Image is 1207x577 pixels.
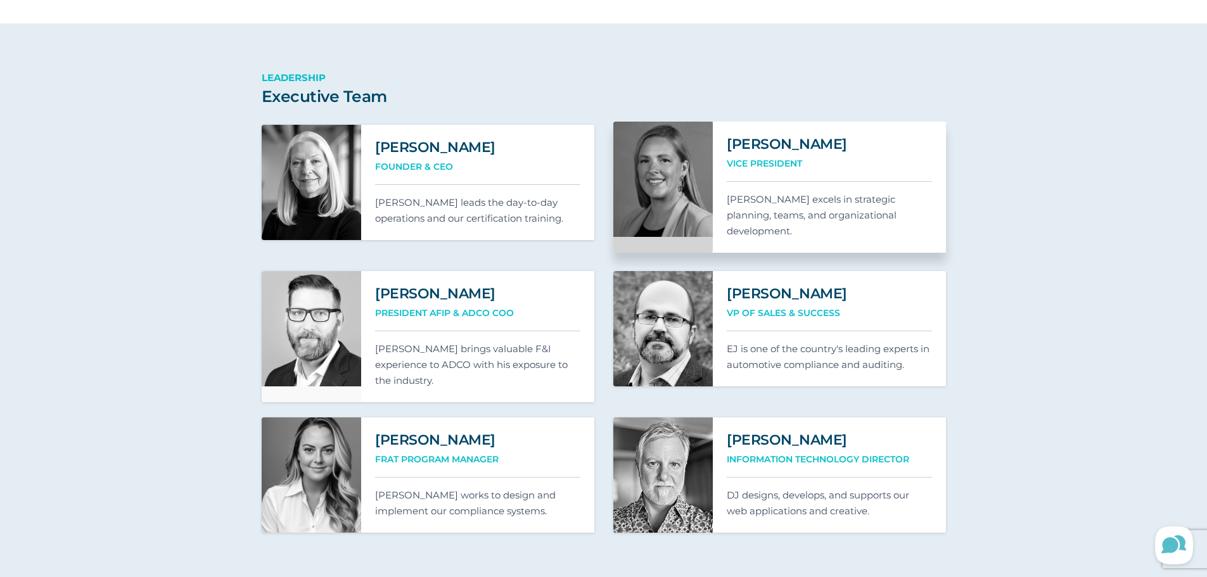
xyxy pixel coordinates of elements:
div: Information Technology Director [727,452,932,478]
p: [PERSON_NAME] works to design and implement our compliance systems. [375,487,580,519]
h2: Executive Team [262,87,477,106]
p: Leadership [262,70,477,86]
div: VP of Sales & Success [727,305,932,331]
h2: [PERSON_NAME] [375,285,580,302]
h2: [PERSON_NAME] [727,136,932,153]
div: President AFIP & ADCO COO [375,305,580,331]
p: DJ designs, develops, and supports our web applications and creative. [727,487,932,519]
div: FRAT Program Manager [375,452,580,478]
h2: [PERSON_NAME] [375,431,580,448]
div: Founder & CEO [375,159,580,185]
p: [PERSON_NAME] excels in strategic planning, teams, and organizational development. [727,191,932,239]
p: [PERSON_NAME] brings valuable F&I experience to ADCO with his exposure to the industry. [375,341,580,388]
iframe: Lucky Orange Messenger [1144,514,1207,577]
h2: [PERSON_NAME] [375,139,580,156]
h2: [PERSON_NAME] [727,285,932,302]
div: Vice President [727,156,932,182]
p: EJ is one of the country's leading experts in automotive compliance and auditing. [727,341,932,372]
h2: [PERSON_NAME] [727,431,932,448]
p: [PERSON_NAME] leads the day-to-day operations and our certification training. [375,194,580,226]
